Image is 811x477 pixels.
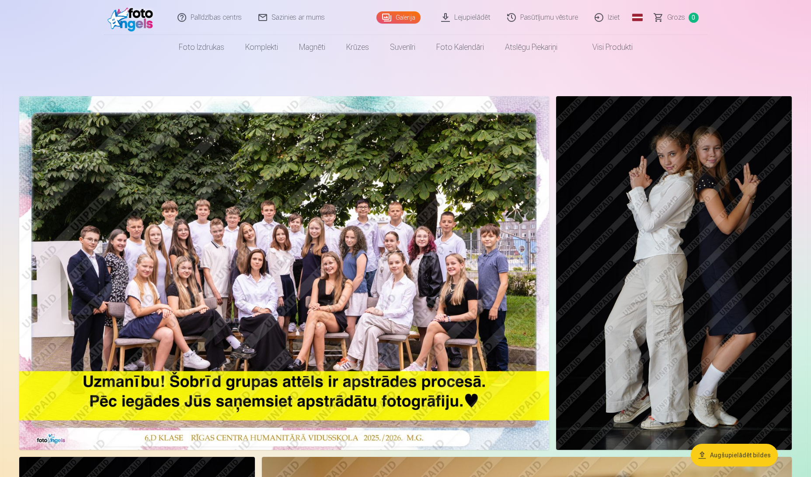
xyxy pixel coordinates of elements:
[235,35,289,59] a: Komplekti
[667,12,685,23] span: Grozs
[426,35,494,59] a: Foto kalendāri
[379,35,426,59] a: Suvenīri
[691,444,778,467] button: Augšupielādēt bildes
[689,13,699,23] span: 0
[336,35,379,59] a: Krūzes
[289,35,336,59] a: Magnēti
[108,3,158,31] img: /fa1
[568,35,643,59] a: Visi produkti
[376,11,421,24] a: Galerija
[168,35,235,59] a: Foto izdrukas
[494,35,568,59] a: Atslēgu piekariņi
